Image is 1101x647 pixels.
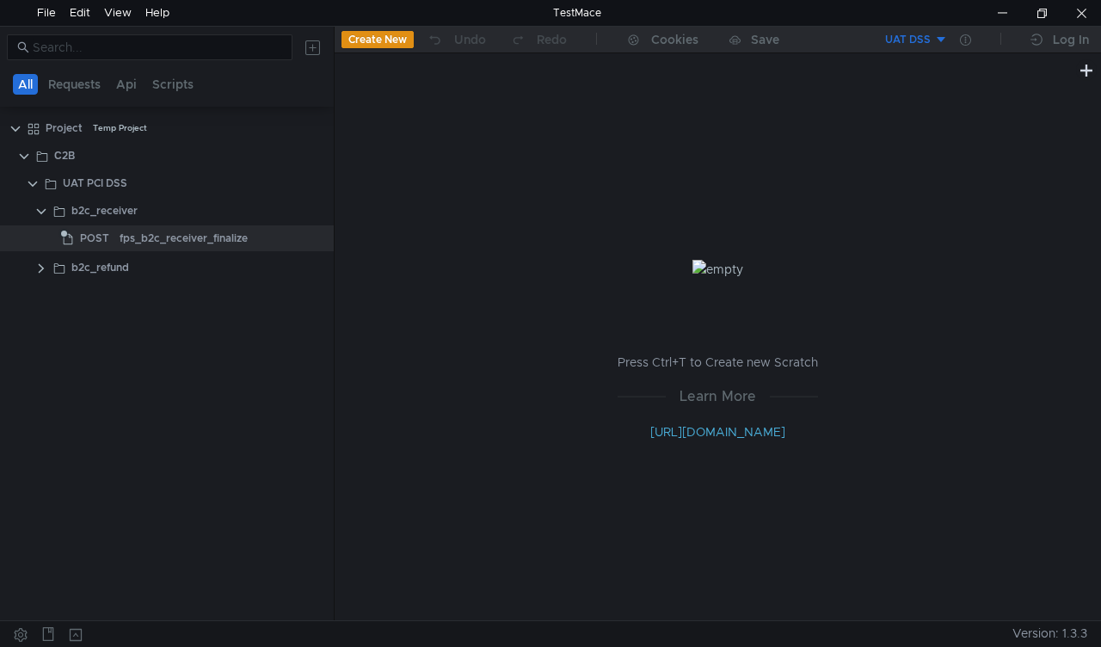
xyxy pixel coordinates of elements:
button: UAT DSS [828,26,948,53]
div: UAT PCI DSS [63,170,127,196]
div: Temp Project [93,115,147,141]
button: Scripts [147,74,199,95]
button: Create New [341,31,414,48]
div: fps_b2c_receiver_finalize [120,225,248,251]
p: Press Ctrl+T to Create new Scratch [618,352,818,373]
div: Save [751,34,779,46]
a: [URL][DOMAIN_NAME] [650,424,785,440]
div: Redo [537,29,567,50]
span: Learn More [666,385,770,407]
button: Api [111,74,142,95]
div: b2c_refund [71,255,129,280]
span: POST [80,225,109,251]
button: Redo [498,27,579,52]
div: Log In [1053,29,1089,50]
img: empty [692,260,743,279]
div: Cookies [651,29,698,50]
input: Search... [33,38,282,57]
button: Requests [43,74,106,95]
div: С2B [54,143,75,169]
div: Undo [454,29,486,50]
div: Project [46,115,83,141]
div: b2c_receiver [71,198,138,224]
button: All [13,74,38,95]
button: Undo [414,27,498,52]
span: Version: 1.3.3 [1012,621,1087,646]
div: UAT DSS [885,32,931,48]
